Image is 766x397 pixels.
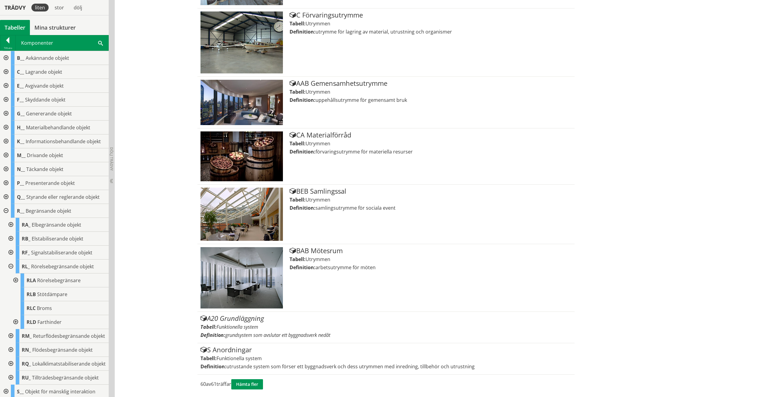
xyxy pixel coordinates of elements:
[27,319,36,325] span: RLD
[98,40,103,46] span: Sök i tabellen
[200,11,283,73] img: Tabell
[200,381,206,387] span: 60
[316,28,452,35] span: utrymme för lagring av material, utrustning och organismer
[290,20,306,27] label: Tabell:
[17,152,26,159] span: M__
[17,388,24,395] span: S__
[290,264,316,271] label: Definition:
[26,55,69,61] span: Avkännande objekt
[70,4,86,11] div: dölj
[211,381,216,387] span: 61
[22,221,30,228] span: RA_
[25,388,95,395] span: Objekt för mänsklig interaktion
[31,249,92,256] span: Signalstabiliserande objekt
[31,263,94,270] span: Rörelsebegränsande objekt
[33,333,105,339] span: Returflödesbegränsande objekt
[17,166,25,173] span: N__
[27,305,36,311] span: RLC
[32,347,93,353] span: Flödesbegränsande objekt
[1,4,29,11] div: Trädvy
[316,205,396,211] span: samlingsutrymme för sociala event
[37,319,62,325] span: Farthinder
[26,166,63,173] span: Täckande objekt
[290,256,306,263] label: Tabell:
[17,194,25,200] span: Q__
[306,20,330,27] span: Utrymmen
[37,291,67,298] span: Stötdämpare
[290,205,316,211] label: Definition:
[27,291,36,298] span: RLB
[197,375,569,394] div: av träffar
[316,97,407,103] span: uppehållsutrymme för gemensamt bruk
[22,347,31,353] span: RN_
[22,263,30,270] span: RL_
[316,264,376,271] span: arbetsutrymme för möten
[32,235,83,242] span: Elstabiliserande objekt
[290,28,316,35] label: Definition:
[290,80,572,87] div: AAB Gemensamhetsutrymme
[26,110,72,117] span: Genererande objekt
[17,124,25,131] span: H__
[200,80,283,125] img: Tabell
[290,188,572,195] div: BEB Samlingssal
[200,346,572,353] div: S Anordningar
[22,374,31,381] span: RU_
[25,96,66,103] span: Skyddande objekt
[32,360,106,367] span: Lokalklimatstabiliserande objekt
[25,180,75,186] span: Presenterande objekt
[26,138,101,145] span: Informationsbehandlande objekt
[200,363,226,370] label: Definition:
[32,221,81,228] span: Elbegränsande objekt
[22,333,32,339] span: RM_
[200,315,572,322] div: A20 Grundläggning
[200,247,283,308] img: Tabell
[231,379,263,389] button: Hämta fler
[27,277,36,284] span: RLA
[17,55,24,61] span: B__
[17,180,24,186] span: P__
[290,148,316,155] label: Definition:
[306,256,330,263] span: Utrymmen
[290,196,306,203] label: Tabell:
[306,196,330,203] span: Utrymmen
[200,332,225,338] label: Definition:
[290,89,306,95] label: Tabell:
[51,4,68,11] div: stor
[290,140,306,147] label: Tabell:
[17,82,24,89] span: E__
[226,363,475,370] span: utrustande system som förser ett byggnadsverk och dess utrymmen med inredning, tillbehör och utru...
[25,82,64,89] span: Avgivande objekt
[200,355,216,362] label: Tabell:
[37,277,81,284] span: Rörelsebegränsare
[17,96,24,103] span: F__
[290,11,572,19] div: C Förvaringsutrymme
[17,208,24,214] span: R__
[22,235,30,242] span: RB_
[17,138,24,145] span: K__
[200,188,283,241] img: Tabell
[306,89,330,95] span: Utrymmen
[216,355,262,362] span: Funktionella system
[32,374,99,381] span: Tillträdesbegränsande objekt
[22,249,30,256] span: RF_
[31,4,49,11] div: liten
[37,305,52,311] span: Broms
[290,131,572,139] div: CA Materialförråd
[27,152,63,159] span: Drivande objekt
[316,148,413,155] span: förvaringsutrymme för materiella resurser
[25,69,62,75] span: Lagrande objekt
[17,110,25,117] span: G__
[225,332,330,338] span: grundsystem som avslutar ett byggnadsverk nedåt
[200,324,216,330] label: Tabell:
[290,247,572,254] div: BAB Mötesrum
[26,194,100,200] span: Styrande eller reglerande objekt
[216,324,258,330] span: Funktionella system
[22,360,31,367] span: RQ_
[26,124,90,131] span: Materialbehandlande objekt
[109,147,114,171] span: Dölj trädvy
[16,35,108,50] div: Komponenter
[200,131,283,181] img: Tabell
[30,20,80,35] a: Mina strukturer
[0,46,15,50] div: Tillbaka
[17,69,24,75] span: C__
